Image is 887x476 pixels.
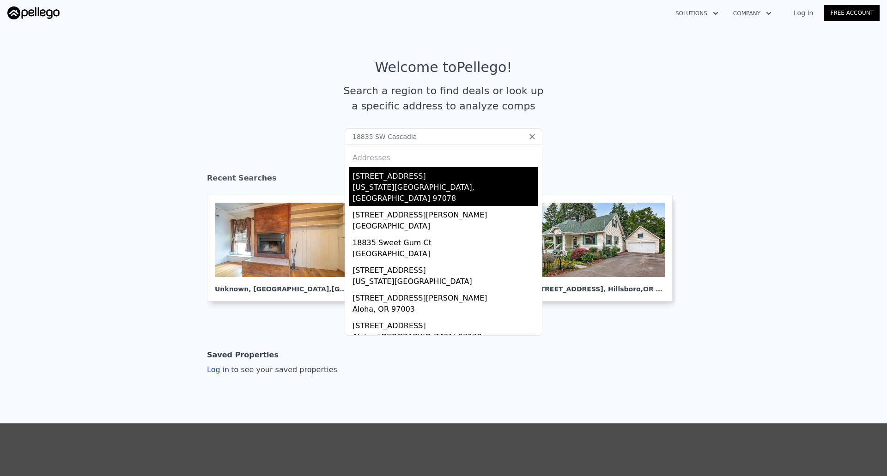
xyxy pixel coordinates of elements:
[352,261,538,276] div: [STREET_ADDRESS]
[207,165,680,195] div: Recent Searches
[352,248,538,261] div: [GEOGRAPHIC_DATA]
[533,277,665,294] div: [STREET_ADDRESS] , Hillsboro
[349,145,538,167] div: Addresses
[340,83,547,114] div: Search a region to find deals or look up a specific address to analyze comps
[352,206,538,221] div: [STREET_ADDRESS][PERSON_NAME]
[345,128,542,145] input: Search an address or region...
[352,289,538,304] div: [STREET_ADDRESS][PERSON_NAME]
[824,5,880,21] a: Free Account
[329,285,432,293] span: , [GEOGRAPHIC_DATA] 78223
[352,331,538,344] div: Aloha, [GEOGRAPHIC_DATA] 97078
[352,167,538,182] div: [STREET_ADDRESS]
[726,5,779,22] button: Company
[207,195,362,301] a: Unknown, [GEOGRAPHIC_DATA],[GEOGRAPHIC_DATA] 78223
[668,5,726,22] button: Solutions
[207,346,279,364] div: Saved Properties
[7,6,60,19] img: Pellego
[352,234,538,248] div: 18835 Sweet Gum Ct
[352,304,538,317] div: Aloha, OR 97003
[229,365,337,374] span: to see your saved properties
[641,285,679,293] span: , OR 97123
[352,221,538,234] div: [GEOGRAPHIC_DATA]
[783,8,824,18] a: Log In
[352,276,538,289] div: [US_STATE][GEOGRAPHIC_DATA]
[525,195,680,301] a: [STREET_ADDRESS], Hillsboro,OR 97123
[207,364,337,375] div: Log in
[215,277,347,294] div: Unknown , [GEOGRAPHIC_DATA]
[352,317,538,331] div: [STREET_ADDRESS]
[375,59,512,76] div: Welcome to Pellego !
[352,182,538,206] div: [US_STATE][GEOGRAPHIC_DATA], [GEOGRAPHIC_DATA] 97078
